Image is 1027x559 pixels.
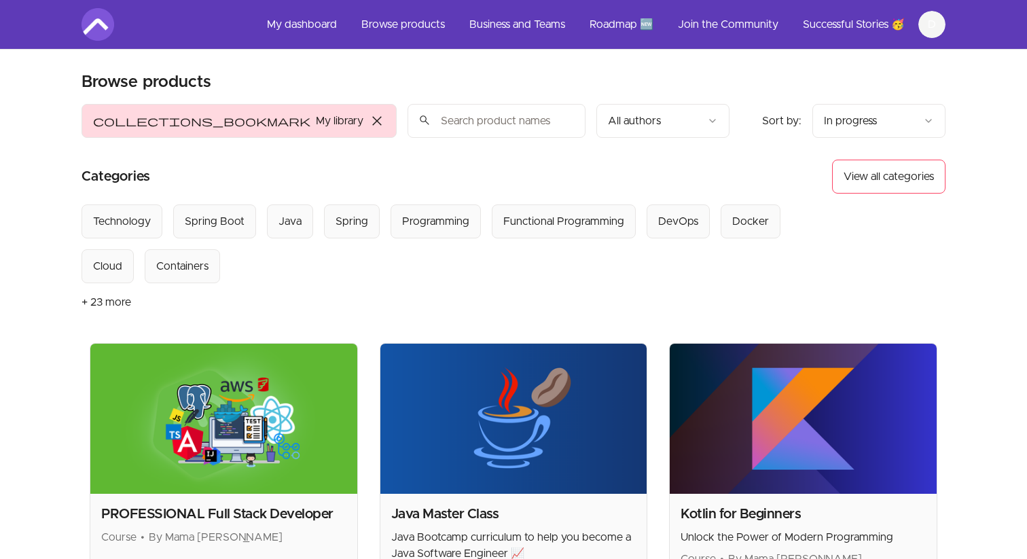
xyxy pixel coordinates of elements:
img: Product image for Java Master Class [380,344,647,494]
span: Course [101,532,137,543]
span: close [369,113,385,129]
a: Roadmap 🆕 [579,8,664,41]
img: Product image for Kotlin for Beginners [670,344,937,494]
button: Product sort options [812,104,945,138]
h2: Java Master Class [391,505,636,524]
p: Unlock the Power of Modern Programming [681,529,926,545]
div: Spring Boot [185,213,245,230]
span: collections_bookmark [93,113,310,129]
input: Search product names [408,104,585,138]
span: • [141,532,145,543]
button: View all categories [832,160,945,194]
h2: Categories [82,160,150,194]
div: Containers [156,258,209,274]
h2: Browse products [82,71,211,93]
span: Sort by: [762,115,801,126]
button: Filter by My library [82,104,397,138]
div: DevOps [658,213,698,230]
div: Spring [336,213,368,230]
div: Functional Programming [503,213,624,230]
div: Technology [93,213,151,230]
a: My dashboard [256,8,348,41]
h2: Kotlin for Beginners [681,505,926,524]
img: Product image for PROFESSIONAL Full Stack Developer [90,344,357,494]
button: + 23 more [82,283,131,321]
div: Java [278,213,302,230]
a: Successful Stories 🥳 [792,8,916,41]
div: Docker [732,213,769,230]
a: Business and Teams [458,8,576,41]
h2: PROFESSIONAL Full Stack Developer [101,505,346,524]
div: Programming [402,213,469,230]
span: search [418,111,431,130]
nav: Main [256,8,945,41]
img: Amigoscode logo [82,8,114,41]
a: Join the Community [667,8,789,41]
div: Cloud [93,258,122,274]
button: D [918,11,945,38]
span: By Mama [PERSON_NAME] [149,532,283,543]
button: Filter by author [596,104,729,138]
a: Browse products [350,8,456,41]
